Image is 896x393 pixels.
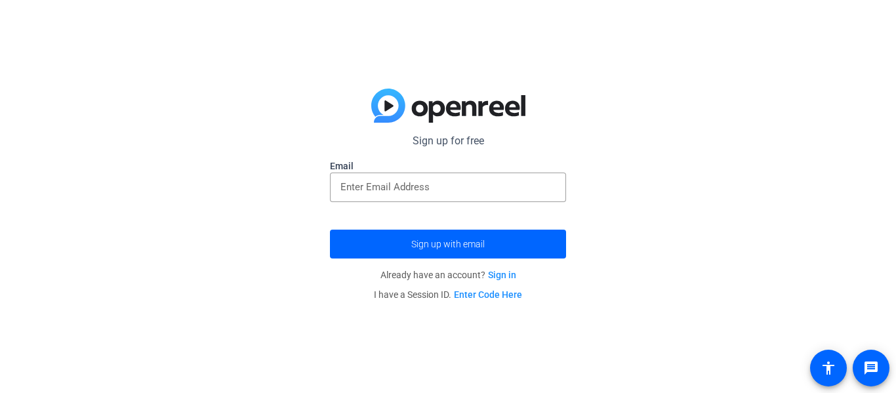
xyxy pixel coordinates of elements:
label: Email [330,159,566,173]
img: blue-gradient.svg [371,89,525,123]
a: Enter Code Here [454,289,522,300]
p: Sign up for free [330,133,566,149]
button: Sign up with email [330,230,566,259]
a: Sign in [488,270,516,280]
mat-icon: accessibility [821,360,836,376]
input: Enter Email Address [340,179,556,195]
span: Already have an account? [380,270,516,280]
mat-icon: message [863,360,879,376]
span: I have a Session ID. [374,289,522,300]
